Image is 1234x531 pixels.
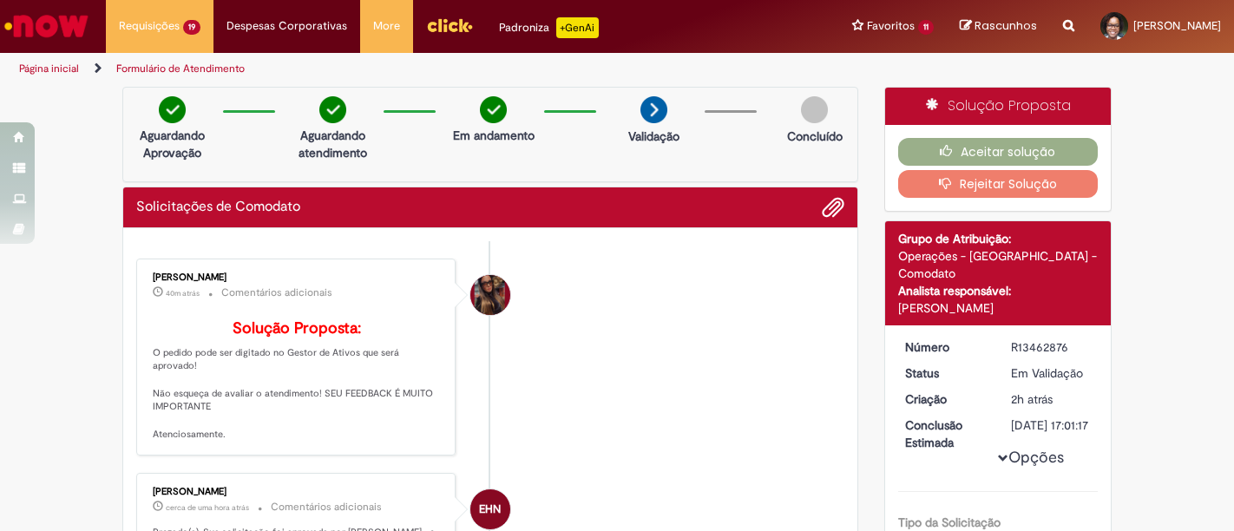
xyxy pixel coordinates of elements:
[153,320,442,442] p: O pedido pode ser digitado no Gestor de Ativos que será aprovado! Não esqueça de avaliar o atendi...
[918,20,934,35] span: 11
[898,247,1099,282] div: Operações - [GEOGRAPHIC_DATA] - Comodato
[153,487,442,497] div: [PERSON_NAME]
[787,128,843,145] p: Concluído
[233,318,361,338] b: Solução Proposta:
[166,502,249,513] span: cerca de uma hora atrás
[892,364,999,382] dt: Status
[628,128,679,145] p: Validação
[480,96,507,123] img: check-circle-green.png
[226,17,347,35] span: Despesas Corporativas
[13,53,810,85] ul: Trilhas de página
[1011,364,1092,382] div: Em Validação
[892,338,999,356] dt: Número
[453,127,535,144] p: Em andamento
[136,200,300,215] h2: Solicitações de Comodato Histórico de tíquete
[898,282,1099,299] div: Analista responsável:
[271,500,382,515] small: Comentários adicionais
[892,390,999,408] dt: Criação
[2,9,91,43] img: ServiceNow
[898,515,1001,530] b: Tipo da Solicitação
[898,170,1099,198] button: Rejeitar Solução
[975,17,1037,34] span: Rascunhos
[291,127,375,161] p: Aguardando atendimento
[1011,416,1092,434] div: [DATE] 17:01:17
[898,299,1099,317] div: [PERSON_NAME]
[470,489,510,529] div: Erick Henrique Nery
[166,502,249,513] time: 29/08/2025 16:01:17
[426,12,473,38] img: click_logo_yellow_360x200.png
[640,96,667,123] img: arrow-next.png
[960,18,1037,35] a: Rascunhos
[556,17,599,38] p: +GenAi
[1011,391,1053,407] time: 29/08/2025 15:04:41
[166,288,200,298] time: 29/08/2025 16:20:07
[822,196,844,219] button: Adicionar anexos
[319,96,346,123] img: check-circle-green.png
[1133,18,1221,33] span: [PERSON_NAME]
[867,17,915,35] span: Favoritos
[159,96,186,123] img: check-circle-green.png
[885,88,1112,125] div: Solução Proposta
[801,96,828,123] img: img-circle-grey.png
[892,416,999,451] dt: Conclusão Estimada
[116,62,245,75] a: Formulário de Atendimento
[1011,338,1092,356] div: R13462876
[130,127,214,161] p: Aguardando Aprovação
[898,138,1099,166] button: Aceitar solução
[153,272,442,283] div: [PERSON_NAME]
[470,275,510,315] div: Desiree da Silva Germano
[221,285,332,300] small: Comentários adicionais
[898,230,1099,247] div: Grupo de Atribuição:
[499,17,599,38] div: Padroniza
[373,17,400,35] span: More
[183,20,200,35] span: 19
[166,288,200,298] span: 40m atrás
[19,62,79,75] a: Página inicial
[119,17,180,35] span: Requisições
[1011,390,1092,408] div: 29/08/2025 15:04:41
[479,488,501,530] span: EHN
[1011,391,1053,407] span: 2h atrás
